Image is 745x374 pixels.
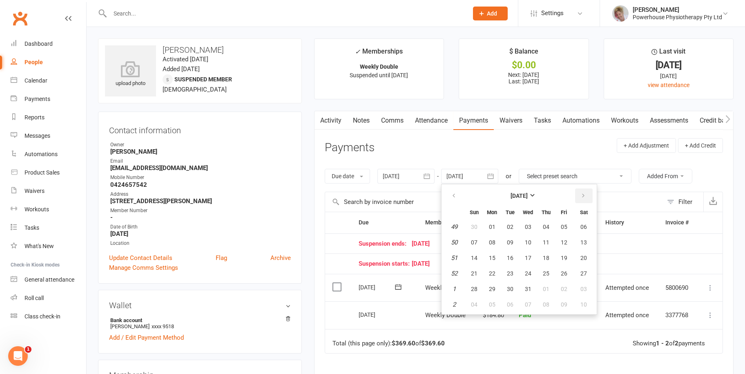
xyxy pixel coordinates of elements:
[561,239,567,246] span: 12
[573,282,594,296] button: 03
[543,239,549,246] span: 11
[109,301,291,310] h3: Wallet
[557,111,605,130] a: Automations
[471,239,477,246] span: 07
[418,212,475,233] th: Membership
[110,317,287,323] strong: Bank account
[502,235,519,250] button: 09
[471,301,477,308] span: 04
[453,285,456,293] em: 1
[605,284,649,291] span: Attempted once
[525,270,531,277] span: 24
[466,266,483,281] button: 21
[502,251,519,265] button: 16
[543,255,549,261] span: 18
[8,346,28,366] iframe: Intercom live chat
[573,235,594,250] button: 13
[11,35,86,53] a: Dashboard
[163,86,227,93] span: [DEMOGRAPHIC_DATA]
[489,270,495,277] span: 22
[110,230,291,237] strong: [DATE]
[351,212,418,233] th: Due
[466,251,483,265] button: 14
[11,127,86,145] a: Messages
[573,219,594,234] button: 06
[332,340,445,347] div: Total (this page only): of
[110,214,291,221] strong: -
[466,297,483,312] button: 04
[110,207,291,215] div: Member Number
[359,281,396,293] div: [DATE]
[470,209,479,215] small: Sunday
[561,209,567,215] small: Friday
[347,111,375,130] a: Notes
[543,224,549,230] span: 04
[270,253,291,263] a: Archive
[523,209,533,215] small: Wednesday
[580,301,587,308] span: 10
[451,223,457,231] em: 49
[658,212,698,233] th: Invoice #
[580,286,587,292] span: 03
[633,6,722,13] div: [PERSON_NAME]
[11,108,86,127] a: Reports
[484,297,501,312] button: 05
[451,254,457,262] em: 51
[561,224,567,230] span: 05
[507,286,513,292] span: 30
[494,111,528,130] a: Waivers
[678,138,723,153] button: + Add Credit
[528,111,557,130] a: Tasks
[392,340,415,347] strong: $369.60
[11,72,86,90] a: Calendar
[110,223,291,231] div: Date of Birth
[555,297,573,312] button: 09
[555,282,573,296] button: 02
[11,289,86,307] a: Roll call
[489,301,495,308] span: 05
[453,111,494,130] a: Payments
[25,206,49,213] div: Workouts
[507,255,513,261] span: 16
[506,171,511,181] div: or
[507,239,513,246] span: 09
[11,271,86,289] a: General attendance kiosk mode
[163,56,208,63] time: Activated [DATE]
[519,311,531,319] span: Paid
[580,239,587,246] span: 13
[520,297,537,312] button: 07
[109,333,184,343] a: Add / Edit Payment Method
[350,72,408,78] span: Suspended until [DATE]
[538,235,555,250] button: 11
[425,311,466,319] span: Weekly Double
[325,169,370,184] button: Due date
[109,253,172,263] a: Update Contact Details
[25,276,74,283] div: General attendance
[163,65,200,73] time: Added [DATE]
[658,301,698,329] td: 3377768
[612,5,629,22] img: thumb_image1590539733.png
[216,253,227,263] a: Flag
[25,313,60,320] div: Class check-in
[543,301,549,308] span: 08
[471,270,477,277] span: 21
[580,255,587,261] span: 20
[580,224,587,230] span: 06
[489,239,495,246] span: 08
[611,72,726,81] div: [DATE]
[25,59,43,65] div: People
[110,197,291,205] strong: [STREET_ADDRESS][PERSON_NAME]
[110,148,291,155] strong: [PERSON_NAME]
[110,240,291,247] div: Location
[605,111,644,130] a: Workouts
[538,251,555,265] button: 18
[466,235,483,250] button: 07
[174,76,232,83] span: Suspended member
[484,282,501,296] button: 29
[525,301,531,308] span: 07
[573,251,594,265] button: 20
[25,243,54,249] div: What's New
[359,260,690,267] div: [DATE]
[11,145,86,163] a: Automations
[11,200,86,219] a: Workouts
